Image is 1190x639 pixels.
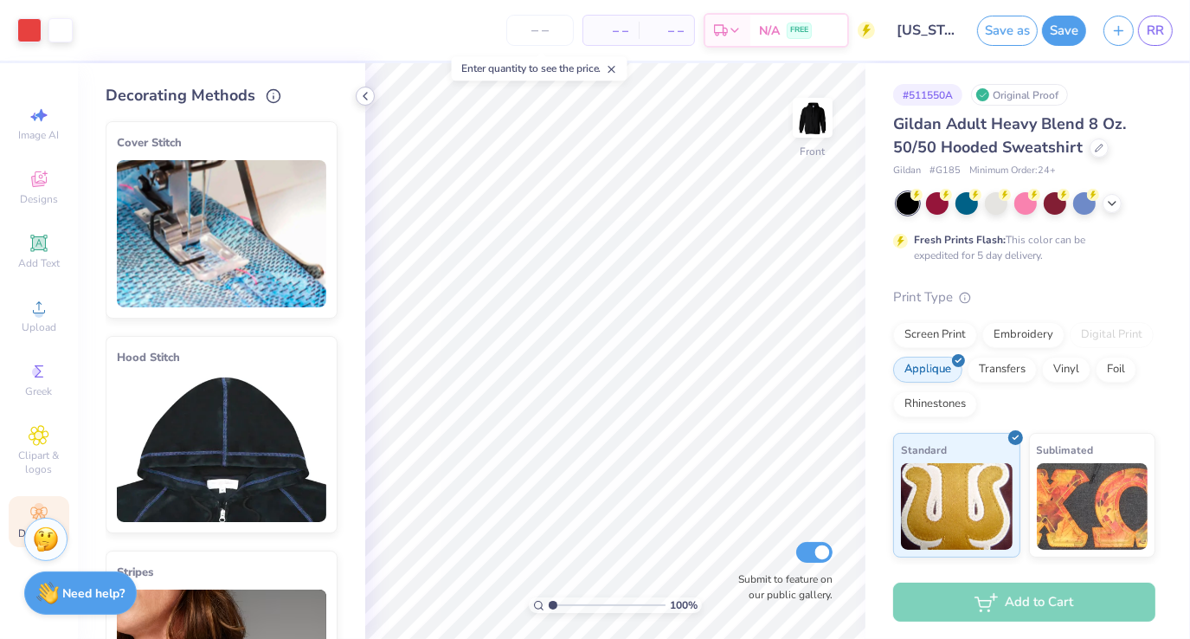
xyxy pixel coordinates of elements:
img: Front [795,100,830,135]
div: Print Type [893,287,1155,307]
span: – – [594,22,628,40]
span: Minimum Order: 24 + [969,164,1056,178]
strong: Fresh Prints Flash: [914,233,1006,247]
div: Applique [893,357,962,383]
span: 100 % [670,597,698,613]
div: Digital Print [1070,322,1154,348]
span: N/A [759,22,780,40]
span: Gildan Adult Heavy Blend 8 Oz. 50/50 Hooded Sweatshirt [893,113,1126,158]
span: Upload [22,320,56,334]
div: # 511550A [893,84,962,106]
div: Enter quantity to see the price. [452,56,627,81]
span: Image AI [19,128,60,142]
span: Standard [901,441,947,459]
div: Screen Print [893,322,977,348]
span: RR [1147,21,1164,41]
span: Add Text [18,256,60,270]
button: Save [1042,16,1086,46]
span: Decorate [18,526,60,540]
strong: Need help? [63,585,125,602]
input: Untitled Design [884,13,968,48]
span: Designs [20,192,58,206]
div: Embroidery [982,322,1065,348]
button: Save as [977,16,1038,46]
img: Hood Stitch [117,375,326,522]
a: RR [1138,16,1173,46]
div: Rhinestones [893,391,977,417]
div: Front [801,144,826,159]
span: # G185 [929,164,961,178]
div: Original Proof [971,84,1068,106]
div: Transfers [968,357,1037,383]
div: Decorating Methods [106,84,338,107]
div: This color can be expedited for 5 day delivery. [914,232,1127,263]
img: Cover Stitch [117,160,326,307]
label: Submit to feature on our public gallery. [729,571,833,603]
div: Vinyl [1042,357,1090,383]
span: Clipart & logos [9,449,69,476]
span: Greek [26,384,53,398]
span: Sublimated [1037,441,1094,459]
input: – – [506,15,574,46]
div: Cover Stitch [117,132,326,153]
span: – – [649,22,684,40]
img: Sublimated [1037,463,1148,550]
span: Gildan [893,164,921,178]
div: Stripes [117,562,326,583]
img: Standard [901,463,1013,550]
span: FREE [790,24,808,36]
div: Foil [1096,357,1136,383]
div: Hood Stitch [117,347,326,368]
